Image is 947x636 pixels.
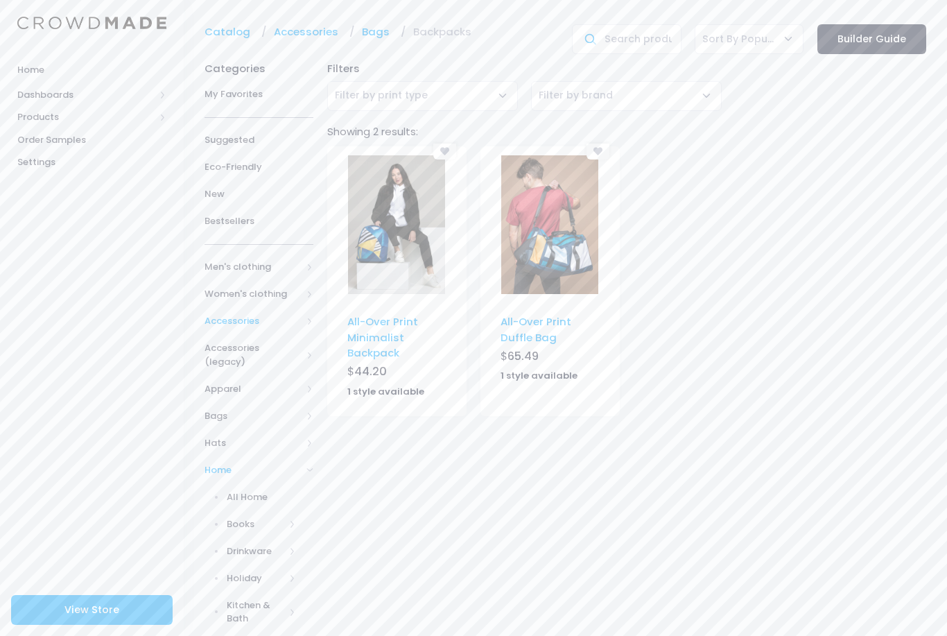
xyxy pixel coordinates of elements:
[817,24,926,54] a: Builder Guide
[227,599,285,626] span: Kitchen & Bath
[539,88,613,102] span: Filter by brand
[274,24,345,40] a: Accessories
[17,88,155,102] span: Dashboards
[362,24,397,40] a: Bags
[227,544,285,558] span: Drinkware
[11,595,173,625] a: View Store
[695,24,803,54] span: Sort By Popular
[17,110,155,124] span: Products
[205,260,302,274] span: Men's clothing
[205,24,257,40] a: Catalog
[205,160,313,174] span: Eco-Friendly
[702,32,776,46] span: Sort By Popular
[227,571,285,585] span: Holiday
[335,88,428,103] span: Filter by print type
[64,603,119,617] span: View Store
[17,17,166,30] img: Logo
[17,133,166,147] span: Order Samples
[205,287,302,301] span: Women's clothing
[205,181,313,208] a: New
[205,314,302,328] span: Accessories
[347,363,446,383] div: $
[507,348,539,364] span: 65.49
[205,87,313,101] span: My Favorites
[205,127,313,154] a: Suggested
[501,314,571,344] a: All-Over Print Duffle Bag
[531,81,722,111] span: Filter by brand
[205,154,313,181] a: Eco-Friendly
[501,348,600,368] div: $
[347,314,418,360] a: All-Over Print Minimalist Backpack
[17,63,166,77] span: Home
[572,24,681,54] input: Search products
[205,382,302,396] span: Apparel
[205,133,313,147] span: Suggested
[227,490,297,504] span: All Home
[347,385,424,398] strong: 1 style available
[501,369,577,382] strong: 1 style available
[320,61,933,76] div: Filters
[205,81,313,108] a: My Favorites
[205,214,313,228] span: Bestsellers
[354,363,387,379] span: 44.20
[205,436,302,450] span: Hats
[335,88,428,102] span: Filter by print type
[205,54,313,76] div: Categories
[320,124,933,139] div: Showing 2 results:
[205,409,302,423] span: Bags
[413,24,478,40] a: Backpacks
[539,88,613,103] span: Filter by brand
[205,187,313,201] span: New
[227,517,285,531] span: Books
[327,81,518,111] span: Filter by print type
[205,208,313,235] a: Bestsellers
[17,155,166,169] span: Settings
[186,483,313,510] a: All Home
[205,341,302,368] span: Accessories (legacy)
[205,463,302,477] span: Home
